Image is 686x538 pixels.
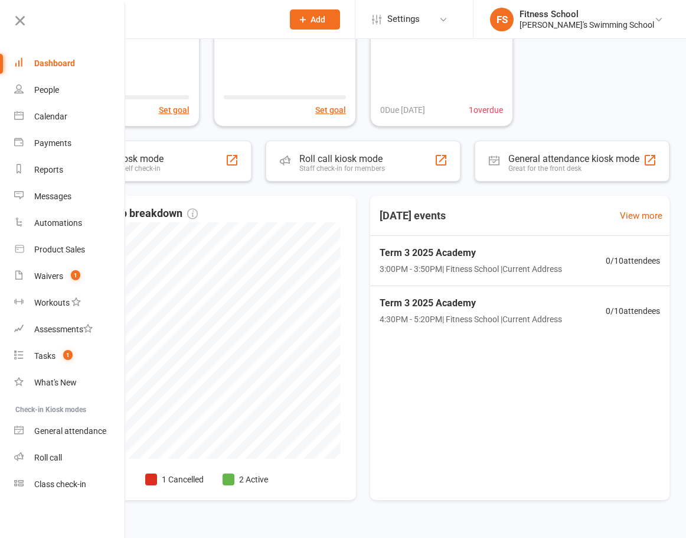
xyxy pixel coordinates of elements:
[223,473,268,486] li: 2 Active
[520,20,654,30] div: [PERSON_NAME]'s Swimming School
[299,164,385,173] div: Staff check-in for members
[490,8,514,31] div: FS
[66,205,198,222] span: Membership breakdown
[380,245,562,261] span: Term 3 2025 Academy
[14,343,126,370] a: Tasks 1
[14,236,126,263] a: Product Sales
[14,130,126,157] a: Payments
[315,103,346,116] button: Set goal
[34,138,71,148] div: Payments
[14,418,126,445] a: General attendance kiosk mode
[14,210,126,236] a: Automations
[380,103,425,116] span: 0 Due [DATE]
[34,271,63,281] div: Waivers
[380,262,562,276] span: 3:00PM - 3:50PM | Fitness School | Current Address
[14,370,126,396] a: What's New
[34,218,82,228] div: Automations
[159,103,190,116] button: Set goal
[14,263,126,290] a: Waivers 1
[34,426,106,436] div: General attendance
[14,103,126,130] a: Calendar
[34,325,93,334] div: Assessments
[63,350,73,360] span: 1
[34,112,67,121] div: Calendar
[34,59,75,68] div: Dashboard
[520,9,654,20] div: Fitness School
[620,209,662,223] a: View more
[34,298,70,307] div: Workouts
[606,254,660,267] span: 0 / 10 attendees
[71,270,80,280] span: 1
[370,205,455,226] h3: [DATE] events
[145,473,204,486] li: 1 Cancelled
[508,164,639,173] div: Great for the front desk
[387,6,420,33] span: Settings
[14,290,126,316] a: Workouts
[14,471,126,498] a: Class kiosk mode
[90,153,164,164] div: Class kiosk mode
[14,50,126,77] a: Dashboard
[34,378,77,387] div: What's New
[34,479,86,489] div: Class check-in
[469,103,503,116] span: 1 overdue
[606,304,660,317] span: 0 / 10 attendees
[34,192,71,201] div: Messages
[34,351,55,361] div: Tasks
[224,21,234,40] div: 0
[380,313,562,326] span: 4:30PM - 5:20PM | Fitness School | Current Address
[14,316,126,343] a: Assessments
[34,453,62,462] div: Roll call
[34,245,85,254] div: Product Sales
[14,183,126,210] a: Messages
[70,11,275,28] input: Search...
[380,296,562,311] span: Term 3 2025 Academy
[34,165,63,174] div: Reports
[14,77,126,103] a: People
[90,164,164,173] div: Members self check-in
[34,85,59,95] div: People
[311,15,325,24] span: Add
[290,9,340,30] button: Add
[508,153,639,164] div: General attendance kiosk mode
[299,153,385,164] div: Roll call kiosk mode
[14,157,126,183] a: Reports
[14,445,126,471] a: Roll call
